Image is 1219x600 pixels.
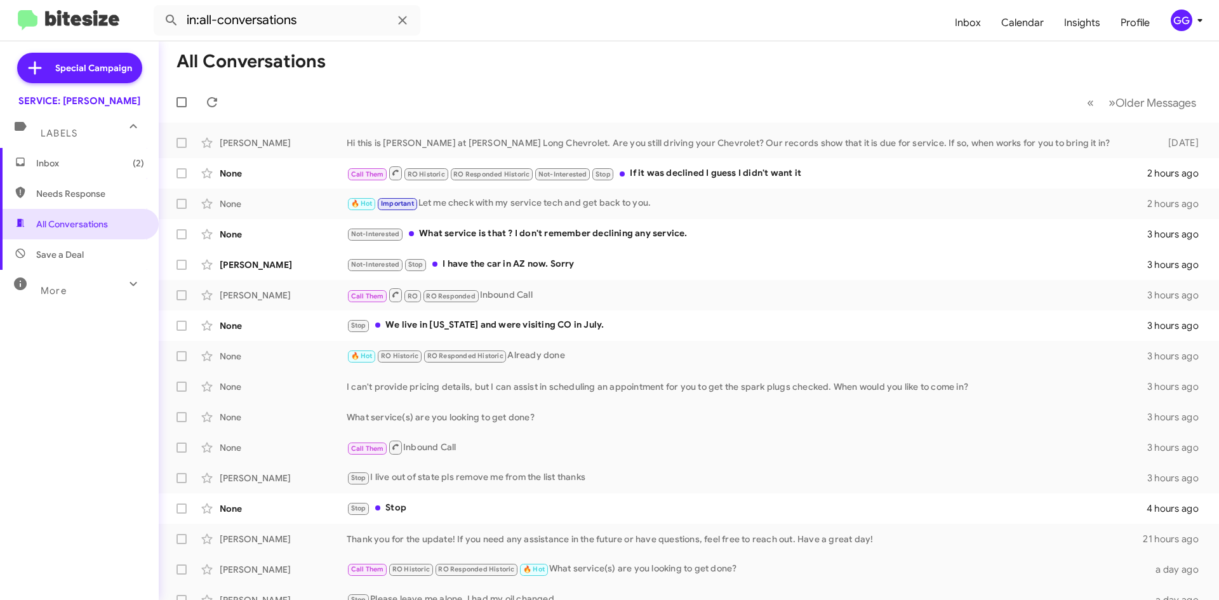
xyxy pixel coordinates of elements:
[347,318,1147,333] div: We live in [US_STATE] and were visiting CO in July.
[1147,228,1209,241] div: 3 hours ago
[351,170,384,178] span: Call Them
[220,350,347,363] div: None
[347,349,1147,363] div: Already done
[1147,319,1209,332] div: 3 hours ago
[220,380,347,393] div: None
[1171,10,1192,31] div: GG
[1143,533,1209,545] div: 21 hours ago
[351,504,366,512] span: Stop
[426,292,475,300] span: RO Responded
[154,5,420,36] input: Search
[347,227,1147,241] div: What service is that ? I don't remember declining any service.
[1160,10,1205,31] button: GG
[220,319,347,332] div: None
[1087,95,1094,110] span: «
[351,260,400,269] span: Not-Interested
[392,565,430,573] span: RO Historic
[18,95,140,107] div: SERVICE: [PERSON_NAME]
[220,289,347,302] div: [PERSON_NAME]
[1147,380,1209,393] div: 3 hours ago
[133,157,144,170] span: (2)
[1080,90,1204,116] nav: Page navigation example
[351,321,366,330] span: Stop
[347,470,1147,485] div: I live out of state pls remove me from the list thanks
[453,170,530,178] span: RO Responded Historic
[351,292,384,300] span: Call Them
[347,533,1143,545] div: Thank you for the update! If you need any assistance in the future or have questions, feel free t...
[1147,258,1209,271] div: 3 hours ago
[36,218,108,230] span: All Conversations
[220,167,347,180] div: None
[1147,472,1209,484] div: 3 hours ago
[347,380,1147,393] div: I can't provide pricing details, but I can assist in scheduling an appointment for you to get the...
[347,439,1147,455] div: Inbound Call
[1147,502,1209,515] div: 4 hours ago
[596,170,611,178] span: Stop
[351,352,373,360] span: 🔥 Hot
[523,565,545,573] span: 🔥 Hot
[408,260,423,269] span: Stop
[427,352,503,360] span: RO Responded Historic
[55,62,132,74] span: Special Campaign
[347,287,1147,303] div: Inbound Call
[220,441,347,454] div: None
[36,187,144,200] span: Needs Response
[1148,137,1209,149] div: [DATE]
[1147,167,1209,180] div: 2 hours ago
[991,4,1054,41] a: Calendar
[351,474,366,482] span: Stop
[177,51,326,72] h1: All Conversations
[1148,563,1209,576] div: a day ago
[347,501,1147,516] div: Stop
[538,170,587,178] span: Not-Interested
[347,411,1147,423] div: What service(s) are you looking to get done?
[220,563,347,576] div: [PERSON_NAME]
[220,228,347,241] div: None
[351,565,384,573] span: Call Them
[1110,4,1160,41] a: Profile
[220,197,347,210] div: None
[41,285,67,297] span: More
[945,4,991,41] a: Inbox
[347,196,1147,211] div: Let me check with my service tech and get back to you.
[408,292,418,300] span: RO
[351,444,384,453] span: Call Them
[17,53,142,83] a: Special Campaign
[41,128,77,139] span: Labels
[1147,441,1209,454] div: 3 hours ago
[220,411,347,423] div: None
[1147,411,1209,423] div: 3 hours ago
[381,199,414,208] span: Important
[220,137,347,149] div: [PERSON_NAME]
[351,199,373,208] span: 🔥 Hot
[351,230,400,238] span: Not-Interested
[220,258,347,271] div: [PERSON_NAME]
[220,472,347,484] div: [PERSON_NAME]
[1147,350,1209,363] div: 3 hours ago
[1054,4,1110,41] a: Insights
[347,257,1147,272] div: I have the car in AZ now. Sorry
[1147,197,1209,210] div: 2 hours ago
[1101,90,1204,116] button: Next
[381,352,418,360] span: RO Historic
[36,157,144,170] span: Inbox
[36,248,84,261] span: Save a Deal
[220,502,347,515] div: None
[347,165,1147,181] div: If it was declined I guess I didn't want it
[1079,90,1102,116] button: Previous
[347,137,1148,149] div: Hi this is [PERSON_NAME] at [PERSON_NAME] Long Chevrolet. Are you still driving your Chevrolet? O...
[1116,96,1196,110] span: Older Messages
[1109,95,1116,110] span: »
[408,170,445,178] span: RO Historic
[438,565,514,573] span: RO Responded Historic
[220,533,347,545] div: [PERSON_NAME]
[1147,289,1209,302] div: 3 hours ago
[347,562,1148,577] div: What service(s) are you looking to get done?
